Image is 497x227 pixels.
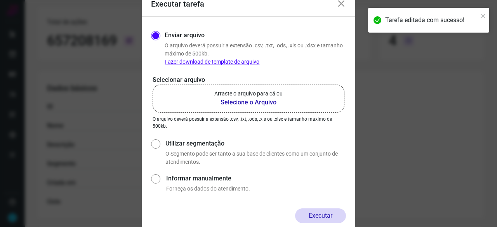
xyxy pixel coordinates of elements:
p: Arraste o arquivo para cá ou [214,90,283,98]
a: Fazer download de template de arquivo [165,59,259,65]
label: Utilizar segmentação [165,139,346,148]
button: close [481,11,486,20]
p: Selecionar arquivo [153,75,344,85]
p: O arquivo deverá possuir a extensão .csv, .txt, .ods, .xls ou .xlsx e tamanho máximo de 500kb. [165,42,346,66]
p: O Segmento pode ser tanto a sua base de clientes como um conjunto de atendimentos. [165,150,346,166]
p: Forneça os dados do atendimento. [166,185,346,193]
button: Executar [295,208,346,223]
div: Tarefa editada com sucesso! [385,16,478,25]
b: Selecione o Arquivo [214,98,283,107]
p: O arquivo deverá possuir a extensão .csv, .txt, .ods, .xls ou .xlsx e tamanho máximo de 500kb. [153,116,344,130]
label: Informar manualmente [166,174,346,183]
label: Enviar arquivo [165,31,205,40]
